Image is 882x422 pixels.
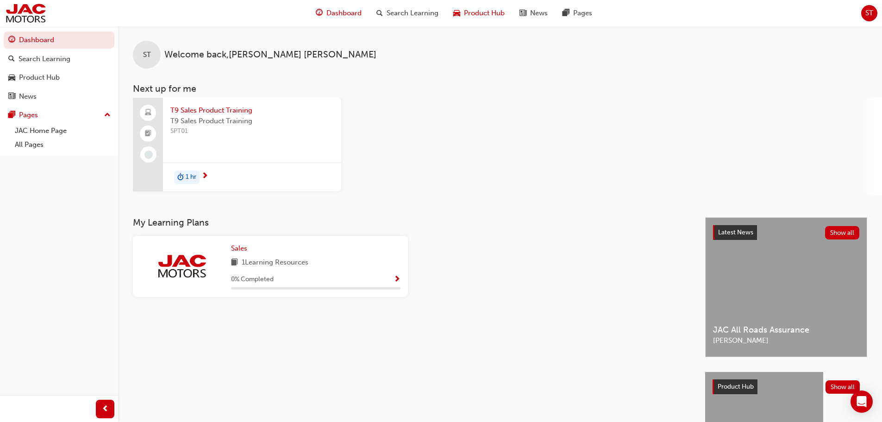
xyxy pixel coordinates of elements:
span: car-icon [453,7,460,19]
div: Product Hub [19,72,60,83]
img: jac-portal [156,253,207,278]
span: ST [865,8,873,19]
img: jac-portal [5,3,47,24]
button: Pages [4,107,114,124]
a: Latest NewsShow allJAC All Roads Assurance[PERSON_NAME] [705,217,867,357]
span: Product Hub [464,8,505,19]
span: Search Learning [387,8,438,19]
span: search-icon [8,55,15,63]
div: Search Learning [19,54,70,64]
span: News [530,8,548,19]
span: [PERSON_NAME] [713,335,859,346]
span: 1 Learning Resources [242,257,308,269]
span: car-icon [8,74,15,82]
a: news-iconNews [512,4,555,23]
span: Product Hub [718,383,754,391]
span: book-icon [231,257,238,269]
a: Product HubShow all [713,379,860,394]
span: duration-icon [177,171,184,183]
button: Show all [826,380,860,394]
a: guage-iconDashboard [308,4,369,23]
h3: Next up for me [118,83,882,94]
span: 0 % Completed [231,274,274,285]
div: Open Intercom Messenger [851,391,873,413]
a: Search Learning [4,50,114,68]
a: search-iconSearch Learning [369,4,446,23]
h3: My Learning Plans [133,217,690,228]
span: Sales [231,244,247,252]
button: ST [861,5,877,21]
a: car-iconProduct Hub [446,4,512,23]
span: 1 hr [186,172,196,183]
span: booktick-icon [145,128,151,140]
a: pages-iconPages [555,4,600,23]
a: T9 Sales Product TrainingT9 Sales Product TrainingSPT01duration-icon1 hr [133,98,341,191]
span: T9 Sales Product Training [170,105,334,116]
span: learningRecordVerb_NONE-icon [144,151,153,159]
a: Dashboard [4,31,114,49]
a: All Pages [11,138,114,152]
button: DashboardSearch LearningProduct HubNews [4,30,114,107]
span: Welcome back , [PERSON_NAME] [PERSON_NAME] [164,50,376,60]
span: news-icon [519,7,526,19]
span: laptop-icon [145,107,151,119]
a: News [4,88,114,105]
span: up-icon [104,109,111,121]
span: pages-icon [563,7,569,19]
span: ST [143,50,151,60]
a: JAC Home Page [11,124,114,138]
span: JAC All Roads Assurance [713,325,859,335]
a: Product Hub [4,69,114,86]
a: Sales [231,243,251,254]
span: search-icon [376,7,383,19]
a: Latest NewsShow all [713,225,859,240]
span: Dashboard [326,8,362,19]
button: Show all [825,226,860,239]
span: SPT01 [170,126,334,137]
span: pages-icon [8,111,15,120]
span: news-icon [8,93,15,101]
span: prev-icon [102,403,109,415]
span: T9 Sales Product Training [170,116,334,126]
span: Pages [573,8,592,19]
span: guage-icon [316,7,323,19]
div: Pages [19,110,38,120]
div: News [19,91,37,102]
span: next-icon [201,172,208,181]
button: Show Progress [394,274,400,285]
span: Latest News [718,228,753,236]
span: Show Progress [394,276,400,284]
span: guage-icon [8,36,15,44]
